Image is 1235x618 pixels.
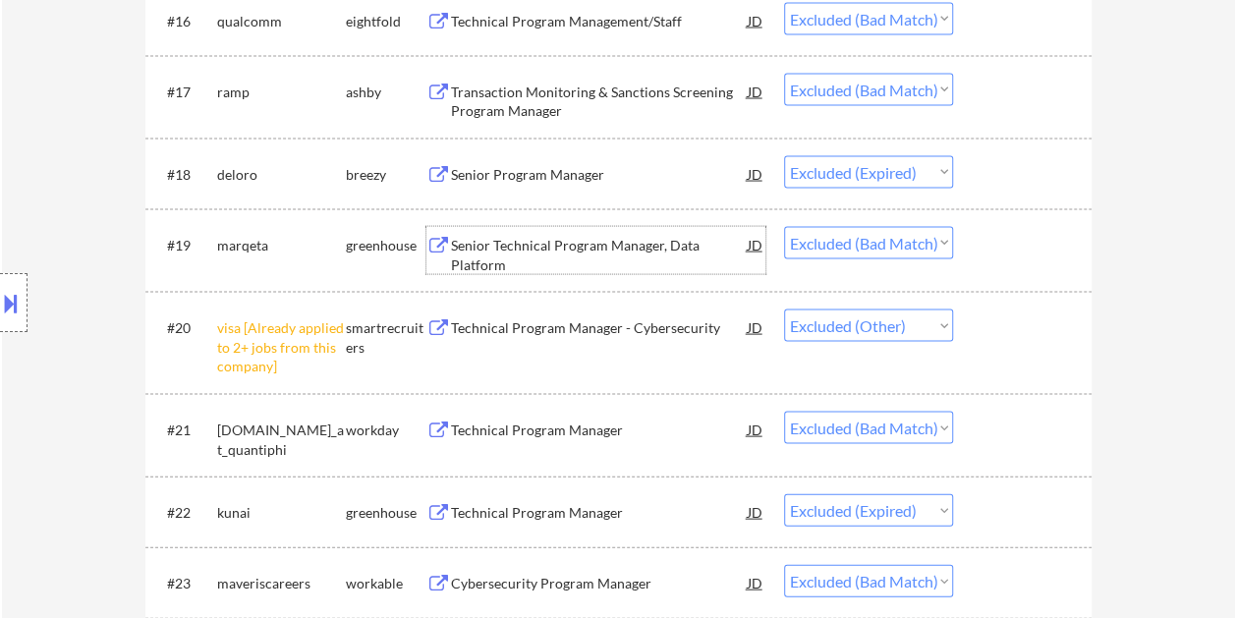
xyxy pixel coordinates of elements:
div: #23 [167,574,201,593]
div: Senior Program Manager [451,165,748,185]
div: JD [746,74,765,109]
div: Technical Program Manager - Cybersecurity [451,318,748,338]
div: Technical Program Manager [451,421,748,440]
div: eightfold [346,12,426,31]
div: smartrecruiters [346,318,426,357]
div: JD [746,227,765,262]
div: Transaction Monitoring & Sanctions Screening Program Manager [451,83,748,121]
div: greenhouse [346,503,426,523]
div: workday [346,421,426,440]
div: breezy [346,165,426,185]
div: JD [746,412,765,447]
div: workable [346,574,426,593]
div: kunai [217,503,346,523]
div: #17 [167,83,201,102]
div: JD [746,565,765,600]
div: JD [746,156,765,192]
div: #22 [167,503,201,523]
div: Technical Program Manager [451,503,748,523]
div: ramp [217,83,346,102]
div: Cybersecurity Program Manager [451,574,748,593]
div: #16 [167,12,201,31]
div: Senior Technical Program Manager, Data Platform [451,236,748,274]
div: JD [746,494,765,530]
div: maveriscareers [217,574,346,593]
div: JD [746,3,765,38]
div: ashby [346,83,426,102]
div: qualcomm [217,12,346,31]
div: JD [746,309,765,345]
div: Technical Program Management/Staff [451,12,748,31]
div: greenhouse [346,236,426,255]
